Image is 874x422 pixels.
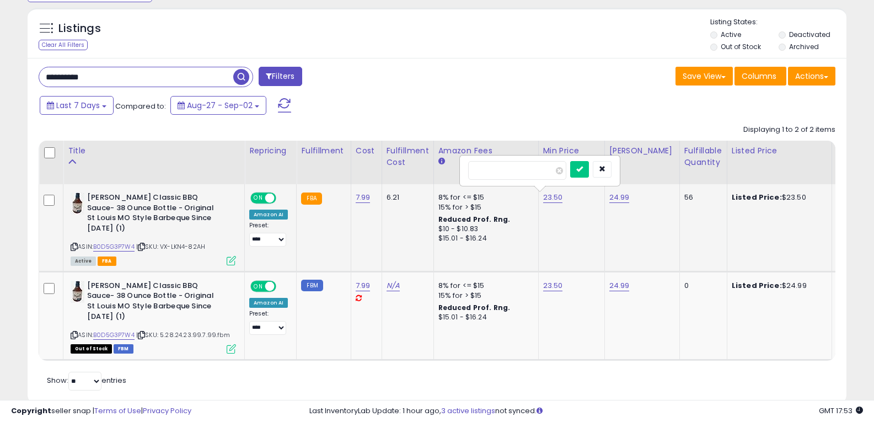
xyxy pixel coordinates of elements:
div: Clear All Filters [39,40,88,50]
div: Amazon AI [249,298,288,308]
div: Min Price [543,145,600,157]
div: 0 [684,281,718,291]
strong: Copyright [11,405,51,416]
label: Archived [789,42,819,51]
div: $15.01 - $16.24 [438,313,530,322]
div: Displaying 1 to 2 of 2 items [743,125,835,135]
h5: Listings [58,21,101,36]
a: Privacy Policy [143,405,191,416]
b: Listed Price: [732,280,782,291]
b: Reduced Prof. Rng. [438,215,511,224]
div: 15% for > $15 [438,291,530,301]
span: OFF [275,194,292,203]
span: Compared to: [115,101,166,111]
span: | SKU: 5.28.24.23.99.7.99.fbm [136,330,230,339]
div: ASIN: [71,193,236,264]
div: 56 [684,193,718,202]
label: Out of Stock [721,42,761,51]
div: ASIN: [71,281,236,352]
span: Show: entries [47,375,126,386]
b: Listed Price: [732,192,782,202]
div: $10 - $10.83 [438,225,530,234]
div: seller snap | | [11,406,191,416]
div: Last InventoryLab Update: 1 hour ago, not synced. [309,406,863,416]
div: [PERSON_NAME] [609,145,675,157]
a: B0D5G3P7W4 [93,242,135,252]
span: 2025-09-10 17:53 GMT [819,405,863,416]
span: All listings currently available for purchase on Amazon [71,257,96,266]
div: Repricing [249,145,292,157]
a: B0D5G3P7W4 [93,330,135,340]
small: Amazon Fees. [438,157,445,167]
button: Actions [788,67,835,86]
span: FBM [114,344,133,354]
div: 8% for <= $15 [438,193,530,202]
a: 24.99 [609,280,630,291]
span: Aug-27 - Sep-02 [187,100,253,111]
span: Last 7 Days [56,100,100,111]
p: Listing States: [710,17,846,28]
div: 8% for <= $15 [438,281,530,291]
button: Columns [734,67,786,86]
div: Amazon AI [249,210,288,220]
button: Aug-27 - Sep-02 [170,96,266,115]
span: Columns [742,71,776,82]
div: Title [68,145,240,157]
img: 411qGlHjzyL._SL40_.jpg [71,281,84,303]
span: All listings that are currently out of stock and unavailable for purchase on Amazon [71,344,112,354]
div: Listed Price [732,145,827,157]
span: ON [251,281,265,291]
div: $24.99 [732,281,823,291]
div: Amazon Fees [438,145,534,157]
a: 23.50 [543,192,563,203]
div: Preset: [249,310,288,335]
div: Fulfillable Quantity [684,145,722,168]
a: N/A [387,280,400,291]
a: 3 active listings [441,405,495,416]
div: Preset: [249,222,288,247]
a: 23.50 [543,280,563,291]
small: FBA [301,193,321,205]
span: | SKU: VX-LKN4-82AH [136,242,205,251]
div: 15% for > $15 [438,202,530,212]
label: Active [721,30,741,39]
a: Terms of Use [94,405,141,416]
label: Deactivated [789,30,830,39]
button: Filters [259,67,302,86]
div: Fulfillment [301,145,346,157]
b: [PERSON_NAME] Classic BBQ Sauce- 38 Ounce Bottle - Original St Louis MO Style Barbeque Since [DAT... [87,281,221,324]
a: 7.99 [356,192,371,203]
div: Fulfillment Cost [387,145,429,168]
div: $23.50 [732,193,823,202]
div: $15.01 - $16.24 [438,234,530,243]
span: FBA [98,257,116,266]
img: 411qGlHjzyL._SL40_.jpg [71,193,84,215]
a: 24.99 [609,192,630,203]
button: Save View [675,67,733,86]
div: 6.21 [387,193,425,202]
b: Reduced Prof. Rng. [438,303,511,312]
small: FBM [301,280,323,291]
span: ON [251,194,265,203]
span: OFF [275,281,292,291]
a: 7.99 [356,280,371,291]
b: [PERSON_NAME] Classic BBQ Sauce- 38 Ounce Bottle - Original St Louis MO Style Barbeque Since [DAT... [87,193,221,236]
button: Last 7 Days [40,96,114,115]
div: Cost [356,145,377,157]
